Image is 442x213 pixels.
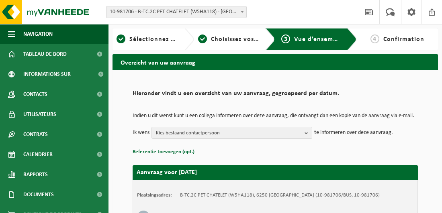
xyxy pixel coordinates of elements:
[23,185,54,205] span: Documents
[281,34,290,43] span: 3
[151,127,312,139] button: Kies bestaand contactpersoon
[117,34,178,44] a: 1Sélectionnez un emplacement ici
[23,64,93,84] span: Informations sur l’entreprise
[23,104,56,124] span: Utilisateurs
[370,34,379,43] span: 4
[23,84,47,104] span: Contacts
[113,54,438,70] h2: Overzicht van uw aanvraag
[156,127,301,139] span: Kies bestaand contactpersoon
[294,36,409,43] span: Vue d’ensemble de votre application
[383,36,424,43] span: Confirmation
[117,34,125,43] span: 1
[137,169,197,176] strong: Aanvraag voor [DATE]
[137,193,172,198] strong: Plaatsingsadres:
[129,36,232,43] span: Sélectionnez un emplacement ici
[133,113,418,119] p: Indien u dit wenst kunt u een collega informeren over deze aanvraag, die ontvangt dan een kopie v...
[180,192,380,199] td: B-TC.2C PET CHATELET (W5HA118), 6250 [GEOGRAPHIC_DATA] (10-981706/BUS, 10-981706)
[23,24,53,44] span: Navigation
[133,127,149,139] p: Ik wens
[314,127,393,139] p: te informeren over deze aanvraag.
[23,124,48,144] span: Contrats
[133,147,194,157] button: Referentie toevoegen (opt.)
[133,90,418,101] h2: Hieronder vindt u een overzicht van uw aanvraag, gegroepeerd per datum.
[106,6,246,18] span: 10-981706 - B-TC.2C PET CHATELET (W5HA118) - PONT-DE-LOUP
[106,6,247,18] span: 10-981706 - B-TC.2C PET CHATELET (W5HA118) - PONT-DE-LOUP
[211,36,325,43] span: Choisissez vos déchets et conteneurs
[23,144,53,164] span: Calendrier
[198,34,260,44] a: 2Choisissez vos déchets et conteneurs
[198,34,207,43] span: 2
[23,164,48,185] span: Rapports
[23,44,67,64] span: Tableau de bord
